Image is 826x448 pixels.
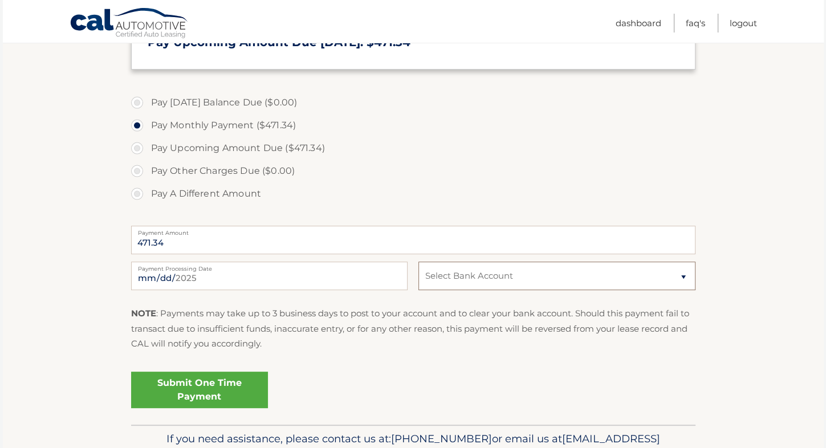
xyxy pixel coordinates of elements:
a: Submit One Time Payment [131,372,268,408]
label: Pay Other Charges Due ($0.00) [131,160,695,182]
strong: NOTE [131,308,156,319]
label: Pay Upcoming Amount Due ($471.34) [131,137,695,160]
span: [PHONE_NUMBER] [391,432,492,445]
label: Pay A Different Amount [131,182,695,205]
label: Pay Monthly Payment ($471.34) [131,114,695,137]
label: Payment Amount [131,226,695,235]
label: Pay [DATE] Balance Due ($0.00) [131,91,695,114]
a: FAQ's [686,14,705,32]
label: Payment Processing Date [131,262,408,271]
p: : Payments may take up to 3 business days to post to your account and to clear your bank account.... [131,306,695,351]
input: Payment Date [131,262,408,290]
input: Payment Amount [131,226,695,254]
a: Logout [730,14,757,32]
a: Dashboard [616,14,661,32]
a: Cal Automotive [70,7,189,40]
